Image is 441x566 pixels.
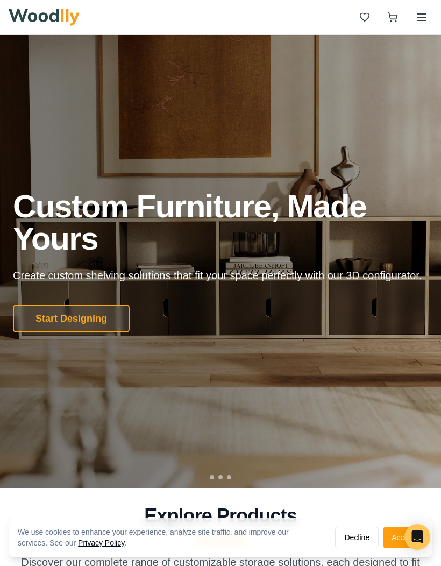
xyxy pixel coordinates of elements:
img: Woodlly [9,9,80,26]
button: Decline [335,527,379,548]
button: Accept [383,527,423,548]
h2: Explore Products [13,505,428,527]
a: Privacy Policy [78,539,124,547]
div: Open Intercom Messenger [404,524,430,550]
button: Start Designing [13,305,130,332]
p: Create custom shelving solutions that fit your space perfectly with our 3D configurator. [13,268,426,283]
div: We use cookies to enhance your experience, analyze site traffic, and improve our services. See our . [18,527,326,548]
h1: Custom Furniture, Made Yours [13,190,428,255]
